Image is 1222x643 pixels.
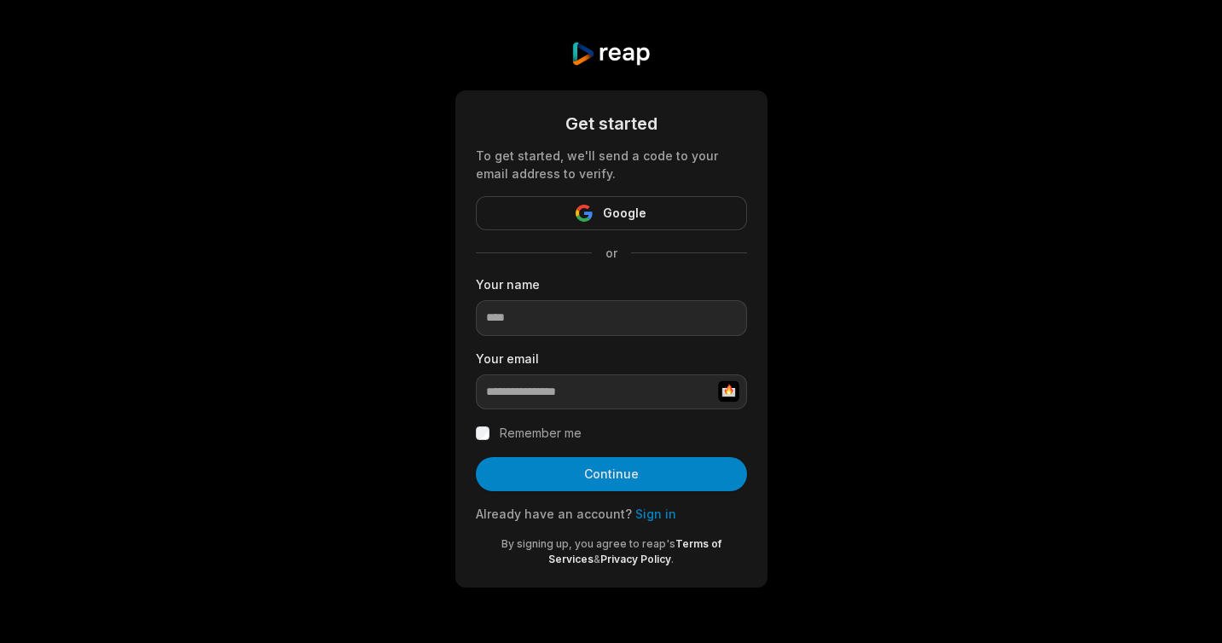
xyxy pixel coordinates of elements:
[635,507,676,521] a: Sign in
[476,457,747,491] button: Continue
[501,537,675,550] span: By signing up, you agree to reap's
[548,537,721,565] a: Terms of Services
[603,203,646,223] span: Google
[671,553,674,565] span: .
[476,275,747,293] label: Your name
[476,350,747,368] label: Your email
[476,111,747,136] div: Get started
[476,507,632,521] span: Already have an account?
[570,41,652,67] img: reap
[594,553,600,565] span: &
[600,553,671,565] a: Privacy Policy
[592,244,631,262] span: or
[500,423,582,443] label: Remember me
[476,147,747,182] div: To get started, we'll send a code to your email address to verify.
[476,196,747,230] button: Google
